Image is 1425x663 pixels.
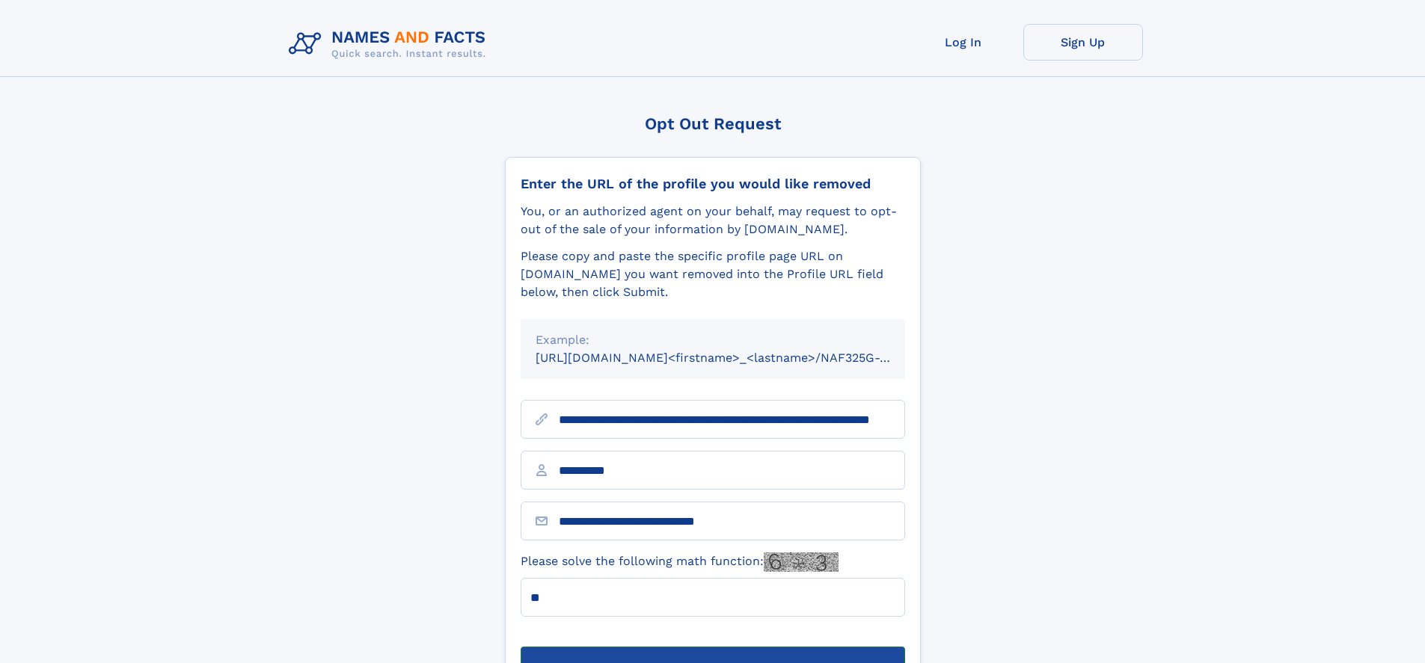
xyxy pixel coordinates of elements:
small: [URL][DOMAIN_NAME]<firstname>_<lastname>/NAF325G-xxxxxxxx [536,351,934,365]
img: Logo Names and Facts [283,24,498,64]
label: Please solve the following math function: [521,552,839,572]
a: Log In [904,24,1023,61]
a: Sign Up [1023,24,1143,61]
div: Opt Out Request [505,114,921,133]
div: Example: [536,331,890,349]
div: Please copy and paste the specific profile page URL on [DOMAIN_NAME] you want removed into the Pr... [521,247,905,301]
div: You, or an authorized agent on your behalf, may request to opt-out of the sale of your informatio... [521,203,905,238]
div: Enter the URL of the profile you would like removed [521,176,905,192]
